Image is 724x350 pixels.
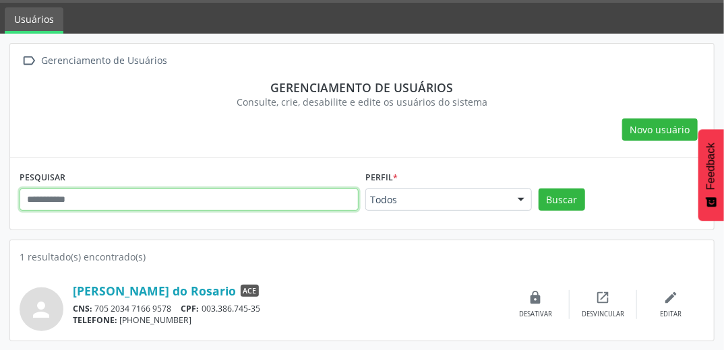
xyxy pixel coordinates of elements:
a:  Gerenciamento de Usuários [20,51,170,71]
span: TELEFONE: [73,314,117,326]
button: Feedback - Mostrar pesquisa [698,129,724,221]
div: Desativar [519,310,552,319]
a: Usuários [5,7,63,34]
div: Gerenciamento de usuários [29,80,695,95]
label: PESQUISAR [20,168,65,188]
span: Novo usuário [630,123,690,137]
div: Desvincular [582,310,624,319]
span: CNS: [73,303,92,314]
div: Consulte, crie, desabilite e edite os usuários do sistema [29,95,695,109]
span: CPF: [181,303,200,314]
span: Todos [370,193,504,207]
div: [PHONE_NUMBER] [73,314,502,326]
div: 1 resultado(s) encontrado(s) [20,250,704,264]
span: Feedback [705,143,717,190]
span: ACE [241,285,259,297]
i: open_in_new [596,290,611,305]
div: Editar [660,310,682,319]
i: edit [663,290,678,305]
button: Novo usuário [622,118,698,141]
button: Buscar [539,188,585,211]
div: Gerenciamento de Usuários [39,51,170,71]
a: [PERSON_NAME] do Rosario [73,283,236,298]
i: lock [529,290,543,305]
i: person [30,297,54,322]
div: 705 2034 7166 9578 003.386.745-35 [73,303,502,314]
label: Perfil [365,168,398,188]
i:  [20,51,39,71]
